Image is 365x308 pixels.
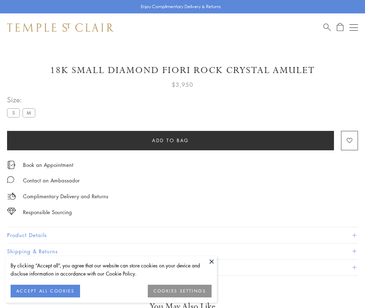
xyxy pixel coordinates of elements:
[7,227,358,243] button: Product Details
[23,176,80,185] div: Contact an Ambassador
[7,161,16,169] img: icon_appointment.svg
[11,261,212,278] div: By clicking “Accept all”, you agree that our website can store cookies on your device and disclos...
[337,23,343,32] a: Open Shopping Bag
[148,285,212,297] button: COOKIES SETTINGS
[172,80,193,89] span: $3,950
[23,208,72,217] div: Responsible Sourcing
[23,108,35,117] label: M
[152,137,189,144] span: Add to bag
[7,208,16,215] img: icon_sourcing.svg
[7,176,14,183] img: MessageIcon-01_2.svg
[7,94,38,105] span: Size:
[7,23,114,32] img: Temple St. Clair
[349,23,358,32] button: Open navigation
[141,3,221,10] p: Enjoy Complimentary Delivery & Returns
[7,243,358,259] button: Shipping & Returns
[11,285,80,297] button: ACCEPT ALL COOKIES
[23,161,73,169] a: Book an Appointment
[7,64,358,77] h1: 18K Small Diamond Fiori Rock Crystal Amulet
[7,192,16,201] img: icon_delivery.svg
[23,192,108,201] p: Complimentary Delivery and Returns
[323,23,331,32] a: Search
[7,131,334,150] button: Add to bag
[7,108,20,117] label: S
